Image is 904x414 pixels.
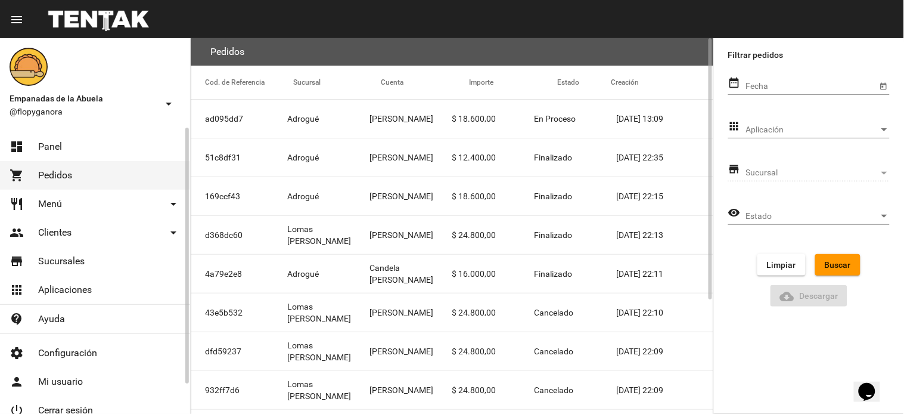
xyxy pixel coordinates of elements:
mat-cell: 43e5b532 [191,293,287,332]
mat-header-cell: Creación [611,66,713,99]
mat-cell: ad095dd7 [191,100,287,138]
flou-section-header: Pedidos [191,38,713,66]
mat-icon: store [10,254,24,268]
span: Sucursal [746,168,879,178]
span: En Proceso [535,113,576,125]
button: Descargar ReporteDescargar [771,285,848,307]
span: Finalizado [535,229,573,241]
mat-cell: $ 18.600,00 [452,100,535,138]
mat-icon: apps [10,283,24,297]
span: Cancelado [535,307,574,319]
button: Open calendar [877,79,890,92]
mat-cell: 169ccf43 [191,177,287,215]
mat-cell: [PERSON_NAME] [369,138,452,177]
span: Limpiar [767,260,796,270]
mat-icon: store [728,162,741,177]
span: Aplicaciones [38,284,92,296]
mat-icon: menu [10,13,24,27]
mat-icon: arrow_drop_down [166,197,181,211]
label: Filtrar pedidos [728,48,890,62]
button: Buscar [815,254,860,276]
span: Clientes [38,227,72,239]
span: Adrogué [287,190,319,202]
mat-cell: $ 24.800,00 [452,332,535,370]
mat-icon: dashboard [10,140,24,154]
mat-header-cell: Cod. de Referencia [191,66,293,99]
mat-icon: shopping_cart [10,168,24,183]
span: Sucursales [38,255,85,267]
span: Finalizado [535,268,573,280]
span: @flopyganora [10,106,157,118]
mat-icon: visibility [728,206,741,220]
span: Buscar [825,260,851,270]
mat-icon: date_range [728,76,741,90]
span: Lomas [PERSON_NAME] [287,378,369,402]
mat-header-cell: Importe [469,66,557,99]
span: Configuración [38,347,97,359]
mat-cell: $ 24.800,00 [452,293,535,332]
mat-cell: $ 24.800,00 [452,371,535,409]
span: Pedidos [38,169,72,181]
mat-icon: arrow_drop_down [166,225,181,240]
span: Mi usuario [38,376,83,388]
h3: Pedidos [210,44,244,60]
mat-icon: restaurant [10,197,24,211]
mat-icon: people [10,225,24,240]
button: Limpiar [757,254,806,276]
mat-cell: d368dc60 [191,216,287,254]
mat-cell: [DATE] 22:35 [617,138,713,177]
span: Adrogué [287,268,319,280]
mat-header-cell: Cuenta [381,66,470,99]
mat-cell: [DATE] 22:10 [617,293,713,332]
mat-cell: [DATE] 22:09 [617,332,713,370]
span: Adrogué [287,113,319,125]
span: Adrogué [287,152,319,163]
span: Aplicación [746,125,879,135]
span: Empanadas de la Abuela [10,91,157,106]
mat-cell: [PERSON_NAME] [369,371,452,409]
mat-cell: [DATE] 13:09 [617,100,713,138]
mat-icon: Descargar Reporte [780,289,794,304]
mat-cell: [PERSON_NAME] [369,332,452,370]
mat-icon: contact_support [10,312,24,326]
mat-icon: settings [10,346,24,360]
mat-cell: $ 24.800,00 [452,216,535,254]
span: Cancelado [535,384,574,396]
mat-select: Sucursal [746,168,890,178]
mat-icon: person [10,375,24,389]
mat-cell: [PERSON_NAME] [369,177,452,215]
span: Lomas [PERSON_NAME] [287,301,369,325]
mat-cell: dfd59237 [191,332,287,370]
iframe: chat widget [854,366,892,402]
mat-header-cell: Estado [557,66,611,99]
mat-cell: [PERSON_NAME] [369,216,452,254]
span: Estado [746,212,879,221]
mat-cell: $ 16.000,00 [452,255,535,293]
span: Menú [38,198,62,210]
mat-select: Aplicación [746,125,890,135]
mat-cell: 51c8df31 [191,138,287,177]
mat-icon: apps [728,119,741,134]
span: Finalizado [535,152,573,163]
mat-cell: 932ff7d6 [191,371,287,409]
mat-cell: [PERSON_NAME] [369,293,452,332]
span: Ayuda [38,313,65,325]
mat-select: Estado [746,212,890,221]
mat-cell: 4a79e2e8 [191,255,287,293]
span: Lomas [PERSON_NAME] [287,339,369,363]
mat-icon: arrow_drop_down [161,97,176,111]
mat-cell: [DATE] 22:15 [617,177,713,215]
span: Lomas [PERSON_NAME] [287,223,369,247]
span: Cancelado [535,345,574,357]
mat-cell: [DATE] 22:09 [617,371,713,409]
img: f0136945-ed32-4f7c-91e3-a375bc4bb2c5.png [10,48,48,86]
mat-cell: [DATE] 22:13 [617,216,713,254]
mat-cell: [DATE] 22:11 [617,255,713,293]
mat-cell: $ 12.400,00 [452,138,535,177]
mat-cell: Candela [PERSON_NAME] [369,255,452,293]
mat-cell: [PERSON_NAME] [369,100,452,138]
input: Fecha [746,82,877,91]
mat-header-cell: Sucursal [293,66,381,99]
span: Panel [38,141,62,153]
span: Finalizado [535,190,573,202]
